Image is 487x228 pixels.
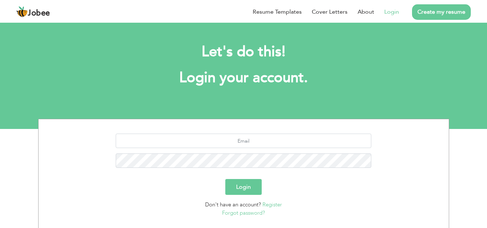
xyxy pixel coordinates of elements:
a: Cover Letters [312,8,347,16]
a: Resume Templates [253,8,302,16]
input: Email [116,134,371,148]
a: Register [262,201,282,208]
a: Create my resume [412,4,471,20]
a: About [358,8,374,16]
h2: Let's do this! [49,43,438,61]
button: Login [225,179,262,195]
a: Jobee [16,6,50,18]
span: Jobee [28,9,50,17]
h1: Login your account. [49,68,438,87]
img: jobee.io [16,6,28,18]
span: Don't have an account? [205,201,261,208]
a: Login [384,8,399,16]
a: Forgot password? [222,209,265,216]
